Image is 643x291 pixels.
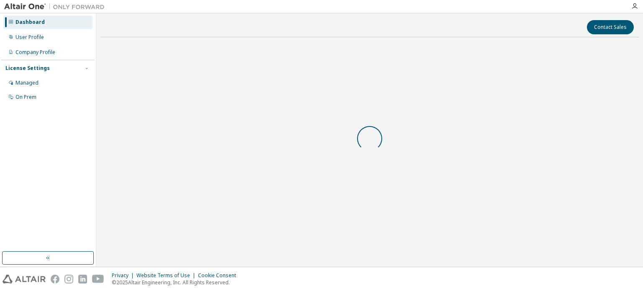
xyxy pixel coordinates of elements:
[15,49,55,56] div: Company Profile
[587,20,634,34] button: Contact Sales
[15,34,44,41] div: User Profile
[15,94,36,100] div: On Prem
[198,272,241,279] div: Cookie Consent
[51,275,59,283] img: facebook.svg
[15,19,45,26] div: Dashboard
[112,279,241,286] p: © 2025 Altair Engineering, Inc. All Rights Reserved.
[112,272,136,279] div: Privacy
[4,3,109,11] img: Altair One
[136,272,198,279] div: Website Terms of Use
[5,65,50,72] div: License Settings
[92,275,104,283] img: youtube.svg
[64,275,73,283] img: instagram.svg
[78,275,87,283] img: linkedin.svg
[15,80,39,86] div: Managed
[3,275,46,283] img: altair_logo.svg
